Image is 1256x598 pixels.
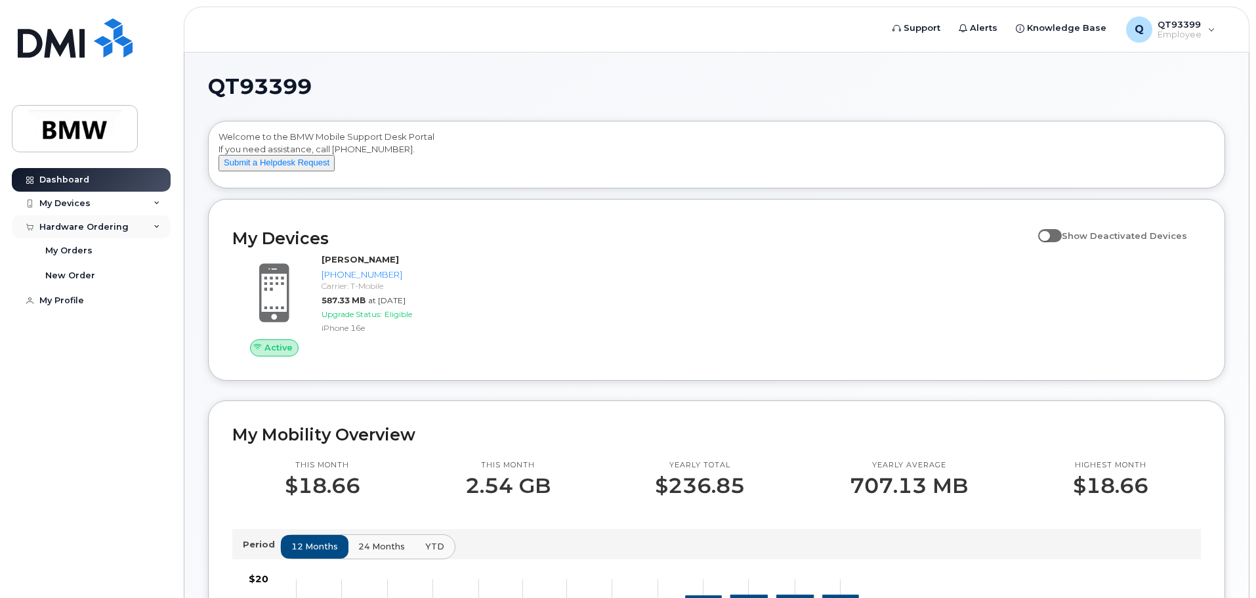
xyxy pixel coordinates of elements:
div: Welcome to the BMW Mobile Support Desk Portal If you need assistance, call [PHONE_NUMBER]. [219,131,1215,183]
span: 587.33 MB [322,295,366,305]
p: $18.66 [1073,474,1148,498]
p: $18.66 [285,474,360,498]
a: Submit a Helpdesk Request [219,157,335,167]
p: This month [285,460,360,471]
a: Active[PERSON_NAME][PHONE_NUMBER]Carrier: T-Mobile587.33 MBat [DATE]Upgrade Status:EligibleiPhone... [232,253,463,356]
h2: My Devices [232,228,1032,248]
span: QT93399 [208,77,312,96]
p: Yearly average [850,460,968,471]
p: 707.13 MB [850,474,968,498]
p: Period [243,538,280,551]
span: Show Deactivated Devices [1062,230,1187,241]
h2: My Mobility Overview [232,425,1201,444]
span: YTD [425,540,444,553]
div: [PHONE_NUMBER] [322,268,457,281]
button: Submit a Helpdesk Request [219,155,335,171]
p: This month [465,460,551,471]
p: Highest month [1073,460,1148,471]
span: 24 months [358,540,405,553]
span: Active [264,341,293,354]
div: Carrier: T-Mobile [322,280,457,291]
div: iPhone 16e [322,322,457,333]
strong: [PERSON_NAME] [322,254,399,265]
p: $236.85 [655,474,745,498]
span: Eligible [385,309,412,319]
iframe: Messenger Launcher [1199,541,1246,588]
input: Show Deactivated Devices [1038,223,1049,234]
tspan: $20 [249,573,268,585]
span: Upgrade Status: [322,309,382,319]
p: Yearly total [655,460,745,471]
p: 2.54 GB [465,474,551,498]
span: at [DATE] [368,295,406,305]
